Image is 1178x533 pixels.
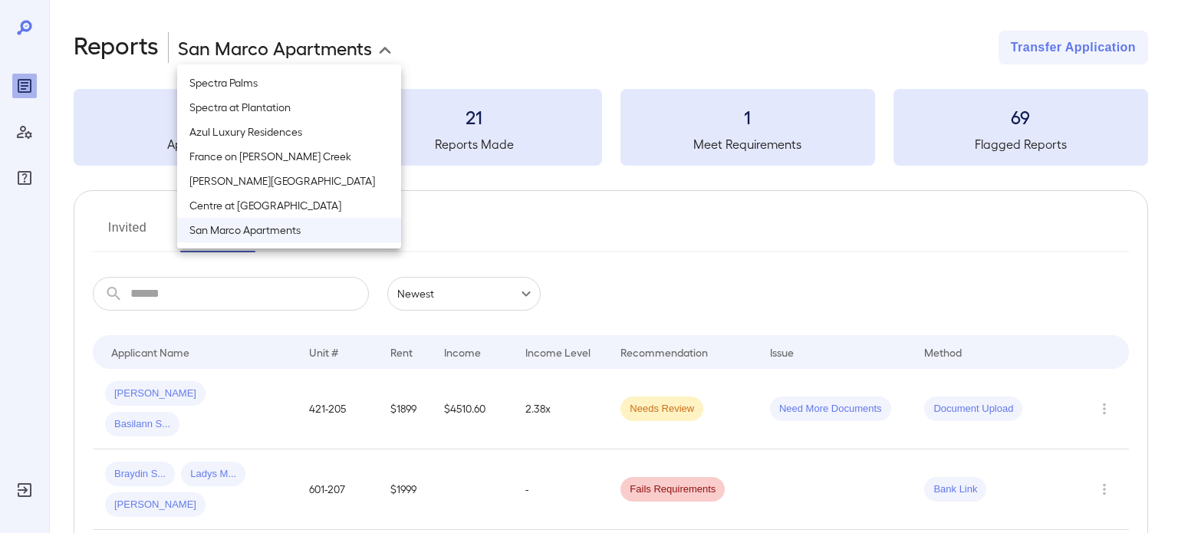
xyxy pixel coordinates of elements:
[177,71,401,95] li: Spectra Palms
[177,218,401,242] li: San Marco Apartments
[177,193,401,218] li: Centre at [GEOGRAPHIC_DATA]
[177,120,401,144] li: Azul Luxury Residences
[177,144,401,169] li: France on [PERSON_NAME] Creek
[177,169,401,193] li: [PERSON_NAME][GEOGRAPHIC_DATA]
[177,95,401,120] li: Spectra at Plantation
